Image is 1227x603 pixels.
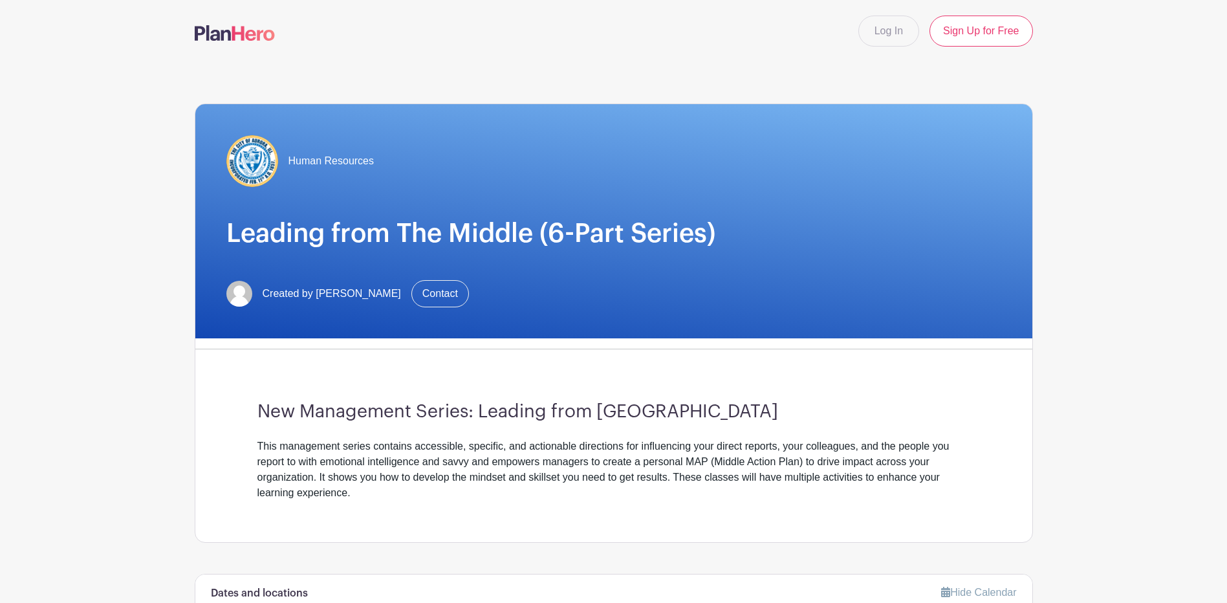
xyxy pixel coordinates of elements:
[263,286,401,301] span: Created by [PERSON_NAME]
[858,16,919,47] a: Log In
[941,587,1016,598] a: Hide Calendar
[226,218,1001,249] h1: Leading from The Middle (6-Part Series)
[226,281,252,307] img: default-ce2991bfa6775e67f084385cd625a349d9dcbb7a52a09fb2fda1e96e2d18dcdb.png
[288,153,375,169] span: Human Resources
[226,135,278,187] img: COA%20Seal.PNG
[257,439,970,501] div: This management series contains accessible, specific, and actionable directions for influencing y...
[195,25,275,41] img: logo-507f7623f17ff9eddc593b1ce0a138ce2505c220e1c5a4e2b4648c50719b7d32.svg
[411,280,469,307] a: Contact
[211,587,308,600] h6: Dates and locations
[929,16,1032,47] a: Sign Up for Free
[257,401,970,423] h3: New Management Series: Leading from [GEOGRAPHIC_DATA]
